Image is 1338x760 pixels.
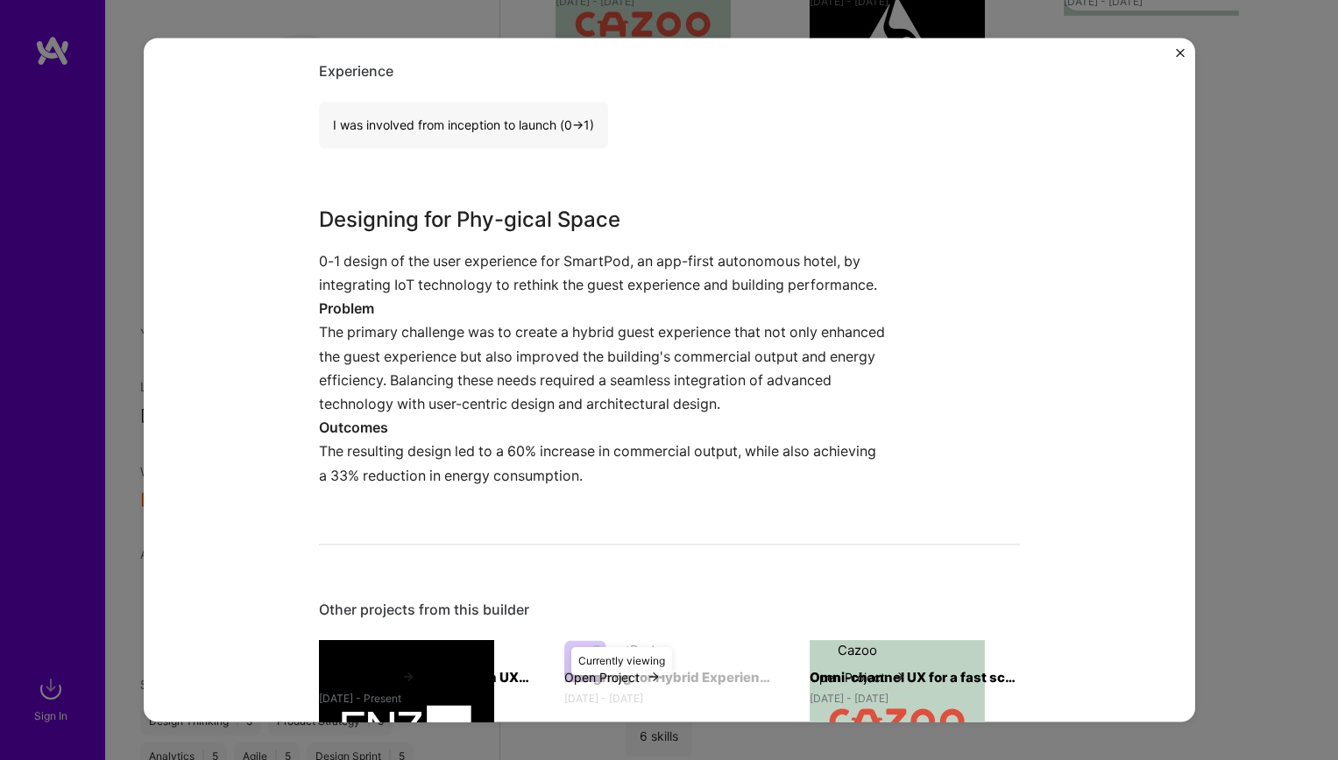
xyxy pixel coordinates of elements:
h4: Connected Wealth through UX Strategy [319,666,529,689]
p: The resulting design led to a 60% increase in commercial output, while also achieving a 33% reduc... [319,440,888,488]
strong: Problem [319,300,374,318]
h3: Designing for Phy-gical Space [319,204,888,236]
button: Open Project [810,668,906,686]
div: [DATE] - Present [319,689,529,707]
div: [DATE] - [DATE] [810,689,1020,707]
h4: Omni-channel UX for a fast scaling unicorn [810,666,1020,689]
div: Currently viewing [571,647,672,675]
div: I was involved from inception to launch (0 -> 1) [319,102,608,148]
img: arrow-right [401,671,415,685]
div: Cazoo [838,642,877,660]
img: arrow-right [647,671,661,685]
button: Open Project [564,668,661,686]
div: Other projects from this builder [319,601,1020,619]
p: The primary challenge was to create a hybrid guest experience that not only enhanced the guest ex... [319,321,888,417]
strong: Outcomes [319,419,388,437]
button: Open Project [319,668,415,686]
button: Close [1176,48,1185,67]
div: FNZ Group [347,642,414,660]
img: Company logo [564,640,606,682]
div: Experience [319,62,1020,81]
p: 0-1 design of the user experience for SmartPod, an app-first autonomous hotel, by integrating IoT... [319,250,888,297]
img: arrow-right [892,671,906,685]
